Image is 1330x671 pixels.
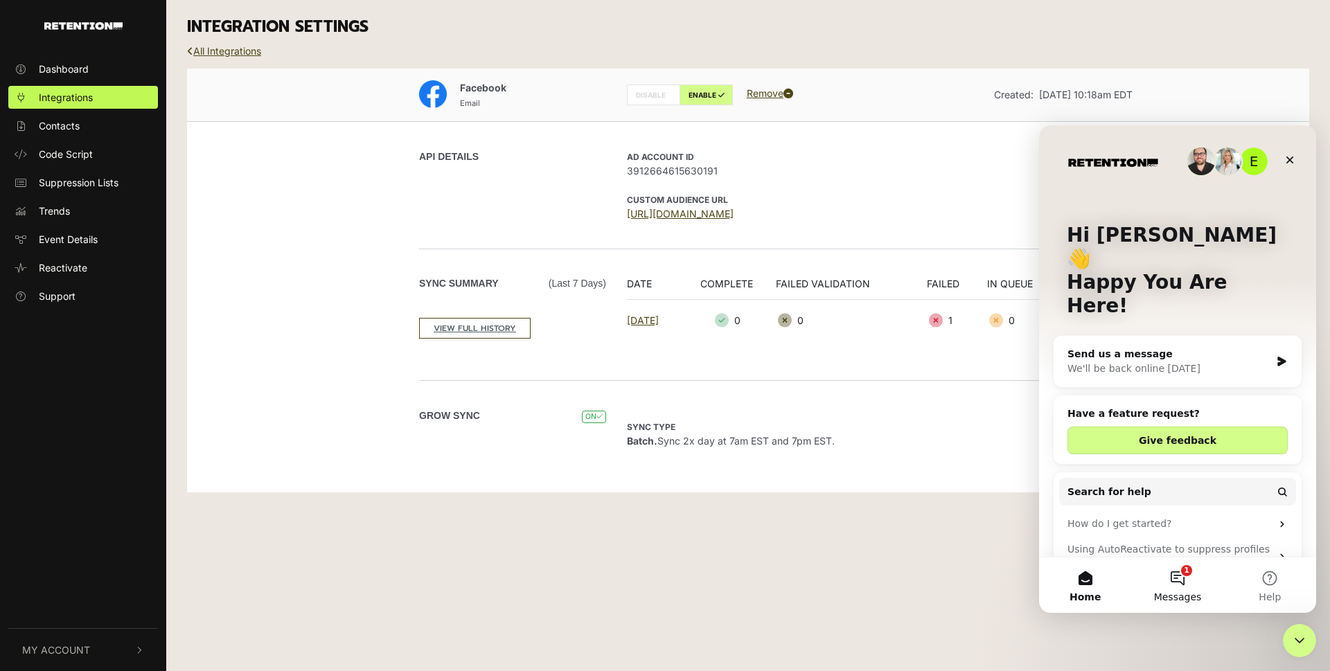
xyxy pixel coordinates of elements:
td: 0 [686,299,776,341]
a: Suppression Lists [8,171,158,194]
a: [URL][DOMAIN_NAME] [627,208,734,220]
strong: Sync type [627,422,675,432]
span: Created: [994,89,1034,100]
strong: Batch. [627,435,657,447]
span: Integrations [39,90,93,105]
label: API DETAILS [419,150,479,164]
span: [DATE] 10:18am EDT [1039,89,1133,100]
a: All Integrations [187,45,261,57]
label: DISABLE [627,84,680,105]
a: Reactivate [8,256,158,279]
span: Suppression Lists [39,175,118,190]
span: Contacts [39,118,80,133]
span: My Account [22,643,90,657]
span: Code Script [39,147,93,161]
span: 3912664615630191 [627,163,1049,178]
span: (Last 7 days) [549,276,606,291]
th: FAILED VALIDATION [776,276,927,300]
iframe: Intercom live chat [1283,624,1316,657]
th: DATE [627,276,686,300]
th: COMPLETE [686,276,776,300]
span: ON [582,411,606,424]
th: IN QUEUE [987,276,1067,300]
strong: AD Account ID [627,152,694,162]
iframe: Intercom live chat [1039,125,1316,613]
span: Event Details [39,232,98,247]
span: Dashboard [39,62,89,76]
span: Facebook [460,82,506,93]
td: 1 [927,299,987,341]
img: Facebook [419,80,447,108]
a: Code Script [8,143,158,165]
strong: CUSTOM AUDIENCE URL [627,195,728,205]
label: Grow Sync [419,409,480,423]
img: Retention.com [44,22,123,30]
span: Reactivate [39,260,87,275]
button: My Account [8,629,158,671]
a: [DATE] [627,314,659,326]
a: Remove [747,87,793,99]
label: Sync Summary [419,276,606,291]
span: Sync 2x day at 7am EST and 7pm EST. [627,420,835,447]
a: Dashboard [8,57,158,80]
a: Support [8,285,158,307]
th: FAILED [927,276,987,300]
a: Contacts [8,114,158,137]
span: Support [39,289,76,303]
label: ENABLE [680,84,733,105]
small: Email [460,98,480,108]
h3: INTEGRATION SETTINGS [187,17,1309,37]
a: Event Details [8,228,158,251]
td: 0 [776,299,927,341]
a: Integrations [8,86,158,109]
td: 0 [987,299,1067,341]
a: VIEW FULL HISTORY [419,318,531,339]
span: Trends [39,204,70,218]
a: Trends [8,199,158,222]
